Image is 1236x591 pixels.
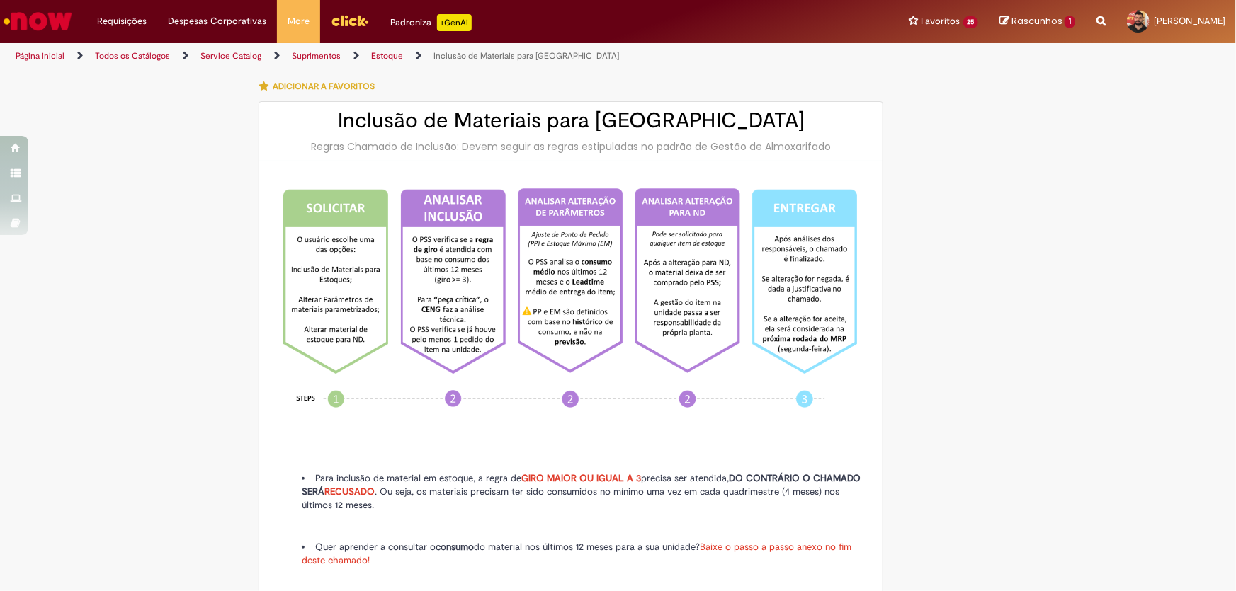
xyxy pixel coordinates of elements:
[371,50,403,62] a: Estoque
[324,486,375,498] span: RECUSADO
[302,541,851,566] span: Baixe o passo a passo anexo no fim deste chamado!
[1065,16,1075,28] span: 1
[292,50,341,62] a: Suprimentos
[302,472,861,498] strong: DO CONTRÁRIO O CHAMADO SERÁ
[331,10,369,31] img: click_logo_yellow_360x200.png
[11,43,813,69] ul: Trilhas de página
[273,81,375,92] span: Adicionar a Favoritos
[288,14,310,28] span: More
[302,540,868,567] li: Quer aprender a consultar o do material nos últimos 12 meses para a sua unidade?
[963,16,979,28] span: 25
[200,50,261,62] a: Service Catalog
[302,471,868,512] li: Para inclusão de material em estoque, a regra de precisa ser atendida, . Ou seja, os materiais pr...
[436,541,474,553] strong: consumo
[433,50,619,62] a: Inclusão de Materiais para [GEOGRAPHIC_DATA]
[1,7,74,35] img: ServiceNow
[521,472,641,484] strong: GIRO MAIOR OU IGUAL A 3
[16,50,64,62] a: Página inicial
[922,14,960,28] span: Favoritos
[259,71,382,101] button: Adicionar a Favoritos
[437,14,472,31] p: +GenAi
[273,139,868,154] div: Regras Chamado de Inclusão: Devem seguir as regras estipuladas no padrão de Gestão de Almoxarifado
[95,50,170,62] a: Todos os Catálogos
[97,14,147,28] span: Requisições
[999,15,1075,28] a: Rascunhos
[1011,14,1062,28] span: Rascunhos
[168,14,266,28] span: Despesas Corporativas
[273,109,868,132] h2: Inclusão de Materiais para [GEOGRAPHIC_DATA]
[390,14,472,31] div: Padroniza
[1154,15,1225,27] span: [PERSON_NAME]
